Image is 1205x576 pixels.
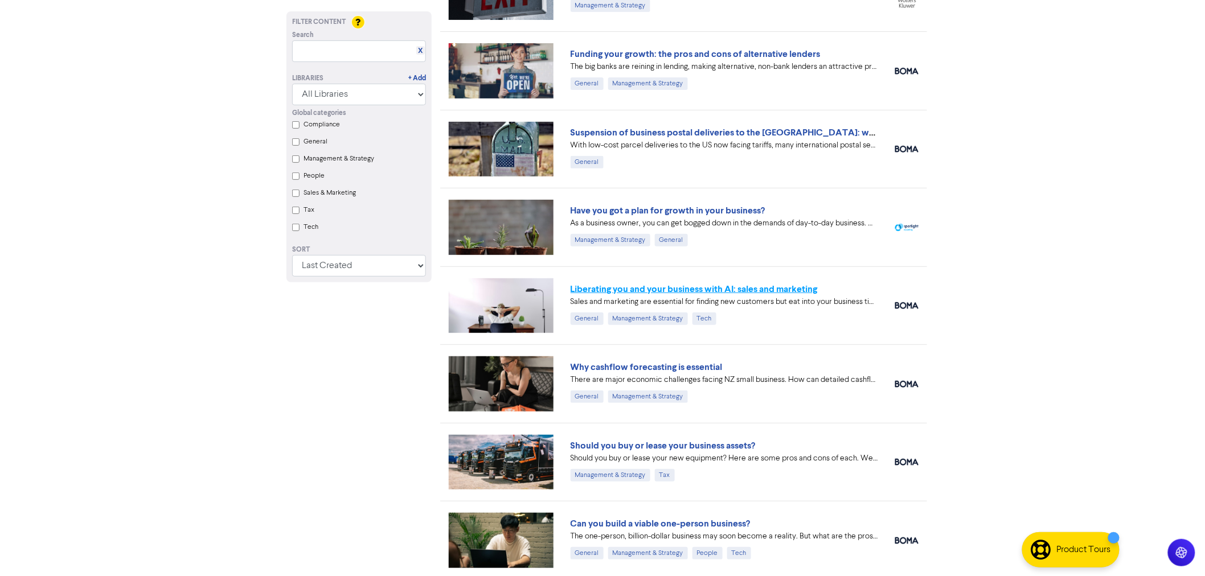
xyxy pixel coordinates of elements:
[895,459,919,466] img: boma_accounting
[571,361,723,373] a: Why cashflow forecasting is essential
[655,469,675,482] div: Tax
[292,17,426,27] div: Filter Content
[304,205,314,215] label: Tax
[304,137,327,147] label: General
[895,381,919,388] img: boma
[571,530,878,542] div: The one-person, billion-dollar business may soon become a reality. But what are the pros and cons...
[571,139,878,151] div: With low-cost parcel deliveries to the US now facing tariffs, many international postal services ...
[895,537,919,544] img: boma
[292,30,314,40] span: Search
[571,547,604,559] div: General
[571,61,878,73] div: The big banks are reining in lending, making alternative, non-bank lenders an attractive proposit...
[571,518,751,529] a: Can you build a viable one-person business?
[292,73,323,84] div: Libraries
[304,154,374,164] label: Management & Strategy
[571,156,604,168] div: General
[692,547,723,559] div: People
[608,312,688,325] div: Management & Strategy
[304,120,340,130] label: Compliance
[304,188,356,198] label: Sales & Marketing
[419,47,423,55] a: X
[692,312,716,325] div: Tech
[292,108,426,118] div: Global categories
[571,440,756,451] a: Should you buy or lease your business assets?
[571,452,878,464] div: Should you buy or lease your new equipment? Here are some pros and cons of each. We also can revi...
[655,234,688,246] div: General
[571,205,765,216] a: Have you got a plan for growth in your business?
[895,146,919,153] img: boma
[895,224,919,231] img: spotlight
[608,547,688,559] div: Management & Strategy
[571,127,972,138] a: Suspension of business postal deliveries to the [GEOGRAPHIC_DATA]: what options do you have?
[608,390,688,403] div: Management & Strategy
[571,217,878,229] div: As a business owner, you can get bogged down in the demands of day-to-day business. We can help b...
[895,302,919,309] img: boma
[304,171,325,181] label: People
[304,222,318,232] label: Tech
[895,68,919,75] img: boma
[571,390,604,403] div: General
[571,312,604,325] div: General
[571,469,650,482] div: Management & Strategy
[571,77,604,90] div: General
[571,374,878,386] div: There are major economic challenges facing NZ small business. How can detailed cashflow forecasti...
[571,296,878,308] div: Sales and marketing are essential for finding new customers but eat into your business time. We e...
[571,48,821,60] a: Funding your growth: the pros and cons of alternative lenders
[408,73,426,84] a: + Add
[571,283,818,295] a: Liberating you and your business with AI: sales and marketing
[1148,521,1205,576] iframe: Chat Widget
[608,77,688,90] div: Management & Strategy
[292,245,426,255] div: Sort
[727,547,751,559] div: Tech
[571,234,650,246] div: Management & Strategy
